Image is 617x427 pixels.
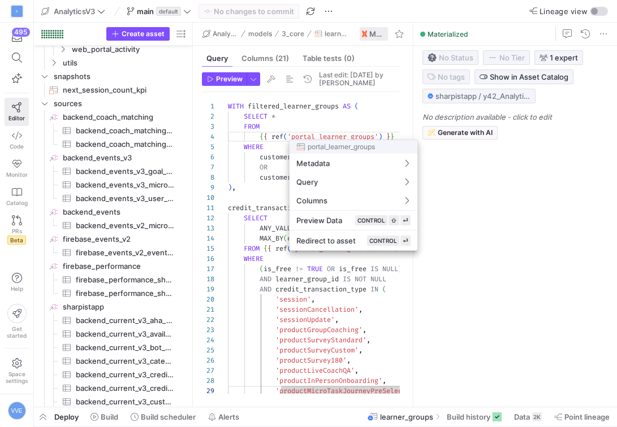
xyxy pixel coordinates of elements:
span: Query [296,177,318,186]
span: Columns [296,196,327,205]
span: Preview Data [296,216,342,225]
span: CONTROL [369,237,397,244]
span: Metadata [296,159,330,168]
span: ⏎ [403,217,408,224]
span: Redirect to asset [296,236,356,245]
span: ⇧ [391,217,397,224]
span: ⏎ [403,237,408,244]
span: portal_learner_groups [308,143,375,151]
span: CONTROL [357,217,385,224]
